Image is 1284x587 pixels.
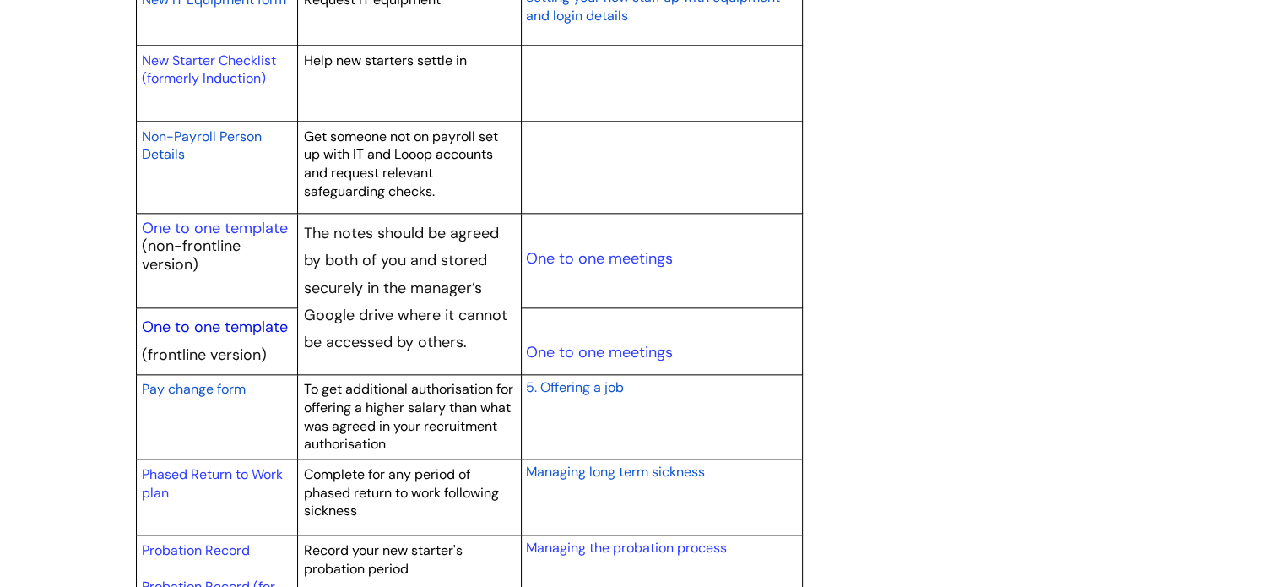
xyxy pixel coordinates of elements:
[136,307,298,374] td: (frontline version)
[525,539,726,557] a: Managing the probation process
[142,378,246,399] a: Pay change form
[304,541,463,578] span: Record your new starter's probation period
[142,541,250,559] a: Probation Record
[142,52,276,88] a: New Starter Checklist (formerly Induction)
[304,128,498,200] span: Get someone not on payroll set up with IT and Looop accounts and request relevant safeguarding ch...
[525,461,704,481] a: Managing long term sickness
[525,377,623,397] a: 5. Offering a job
[525,342,672,362] a: One to one meetings
[142,128,262,164] span: Non-Payroll Person Details
[304,380,513,453] span: To get additional authorisation for offering a higher salary than what was agreed in your recruit...
[525,463,704,481] span: Managing long term sickness
[142,465,283,502] a: Phased Return to Work plan
[142,126,262,165] a: Non-Payroll Person Details
[304,465,499,519] span: Complete for any period of phased return to work following sickness
[298,214,522,375] td: The notes should be agreed by both of you and stored securely in the manager’s Google drive where...
[142,237,292,274] p: (non-frontline version)
[525,248,672,269] a: One to one meetings
[142,218,288,238] a: One to one template
[304,52,467,69] span: Help new starters settle in
[525,378,623,396] span: 5. Offering a job
[142,317,288,337] a: One to one template
[142,380,246,398] span: Pay change form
